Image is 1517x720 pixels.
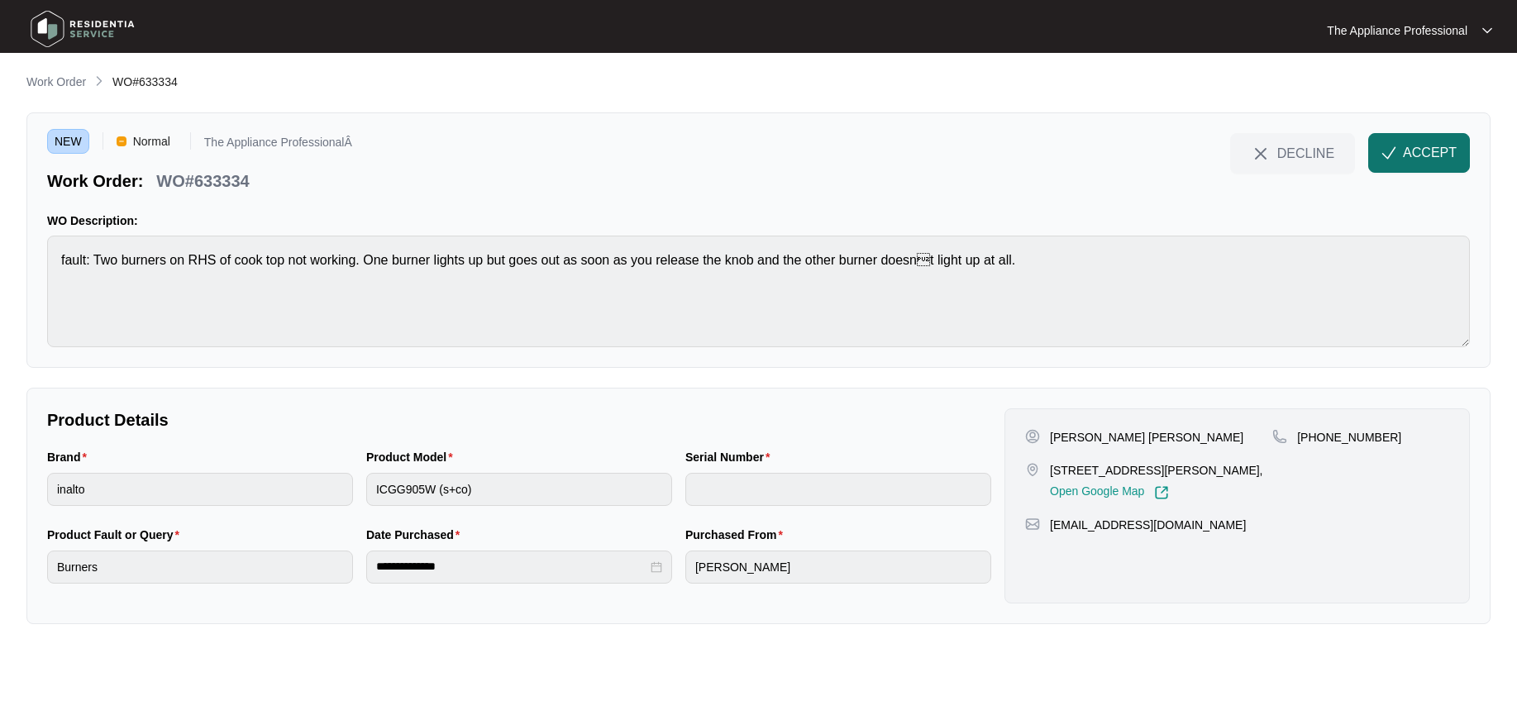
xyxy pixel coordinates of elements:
img: Vercel Logo [117,136,126,146]
label: Serial Number [685,449,776,465]
span: Normal [126,129,177,154]
input: Date Purchased [376,558,647,575]
img: close-Icon [1251,144,1271,164]
img: check-Icon [1381,145,1396,160]
button: close-IconDECLINE [1230,133,1355,173]
img: dropdown arrow [1482,26,1492,35]
p: Product Details [47,408,991,432]
img: residentia service logo [25,4,141,54]
p: Work Order: [47,169,143,193]
input: Serial Number [685,473,991,506]
label: Product Fault or Query [47,527,186,543]
img: Link-External [1154,485,1169,500]
p: [PERSON_NAME] [PERSON_NAME] [1050,429,1243,446]
p: [EMAIL_ADDRESS][DOMAIN_NAME] [1050,517,1246,533]
img: map-pin [1025,462,1040,477]
span: ACCEPT [1403,143,1457,163]
img: map-pin [1272,429,1287,444]
p: [STREET_ADDRESS][PERSON_NAME], [1050,462,1263,479]
input: Brand [47,473,353,506]
label: Product Model [366,449,460,465]
a: Work Order [23,74,89,92]
span: DECLINE [1277,144,1334,162]
img: user-pin [1025,429,1040,444]
p: WO Description: [47,212,1470,229]
button: check-IconACCEPT [1368,133,1470,173]
p: [PHONE_NUMBER] [1297,429,1401,446]
p: WO#633334 [156,169,249,193]
input: Purchased From [685,551,991,584]
input: Product Fault or Query [47,551,353,584]
p: Work Order [26,74,86,90]
p: The Appliance ProfessionalÂ [204,136,352,154]
span: NEW [47,129,89,154]
label: Purchased From [685,527,790,543]
p: The Appliance Professional [1327,22,1467,39]
a: Open Google Map [1050,485,1169,500]
input: Product Model [366,473,672,506]
textarea: fault: Two burners on RHS of cook top not working. One burner lights up but goes out as soon as y... [47,236,1470,347]
label: Brand [47,449,93,465]
label: Date Purchased [366,527,466,543]
img: chevron-right [93,74,106,88]
img: map-pin [1025,517,1040,532]
span: WO#633334 [112,75,178,88]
